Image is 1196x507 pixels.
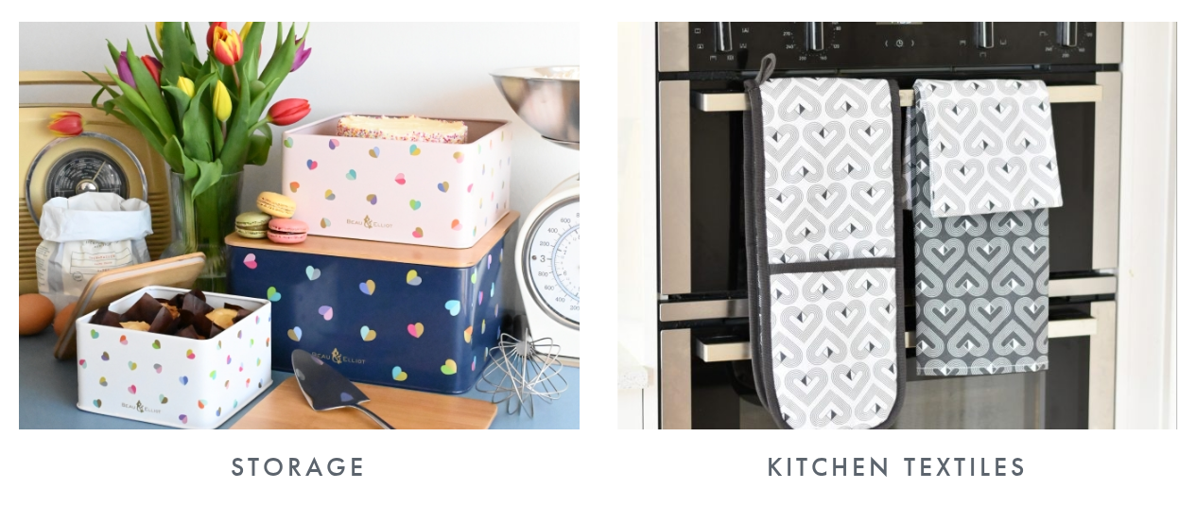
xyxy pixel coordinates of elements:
a: Kitchen Textiles Kitchen Textiles [617,414,1178,483]
a: Storage Storage [19,414,580,483]
img: Kitchen Textiles [617,22,1178,429]
div: Storage [19,452,580,482]
div: Kitchen Textiles [617,452,1178,482]
img: Storage [19,22,580,429]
